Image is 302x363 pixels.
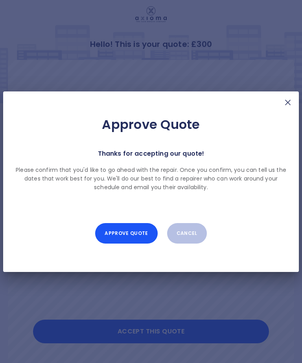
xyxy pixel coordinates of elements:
[95,223,157,244] button: Approve Quote
[16,117,286,132] h2: Approve Quote
[16,166,286,192] p: Please confirm that you'd like to go ahead with the repair. Once you confirm, you can tell us the...
[98,148,204,159] p: Thanks for accepting our quote!
[283,98,293,107] img: X Mark
[167,223,207,244] button: Cancel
